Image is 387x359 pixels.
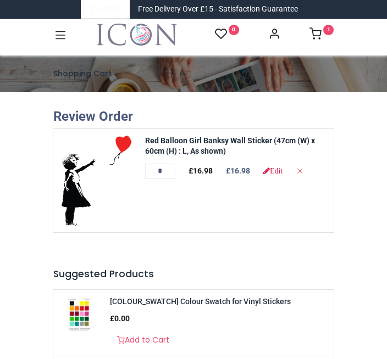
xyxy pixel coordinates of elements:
[268,31,280,40] a: Account Info
[62,136,132,226] img: UEABEAABPJH4P8BVlJgYbiC5fgAAAAASUVORK5CYII=
[67,308,92,317] a: [COLOUR_SWATCH] Colour Swatch for Vinyl Stickers
[215,27,239,41] a: 0
[67,296,92,332] img: [COLOUR_SWATCH] Colour Swatch for Vinyl Stickers
[309,31,334,40] a: 1
[110,331,176,350] a: Add to Cart
[97,24,177,46] a: Logo of Icon Wall Stickers
[323,25,334,35] sup: 1
[193,166,213,175] span: 16.98
[110,314,130,323] span: £
[53,108,133,126] div: Review Order
[226,166,250,175] b: £
[230,166,250,175] span: 16.98
[53,69,334,80] h1: Shopping Cart
[62,105,325,129] a: Review Order
[110,297,291,306] a: [COLOUR_SWATCH] Colour Swatch for Vinyl Stickers
[189,166,213,175] span: £
[114,314,130,323] span: 0.00
[97,24,177,46] img: Icon Wall Stickers
[138,4,298,15] div: Free Delivery Over £15 - Satisfaction Guarantee
[296,166,303,175] a: Remove from cart
[53,267,334,281] h5: Suggested Products
[145,136,315,156] a: Red Balloon Girl Banksy Wall Sticker (47cm (W) x 60cm (H) : L, As shown)
[229,25,239,35] sup: 0
[263,167,283,175] a: Edit
[89,4,121,15] a: Trustpilot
